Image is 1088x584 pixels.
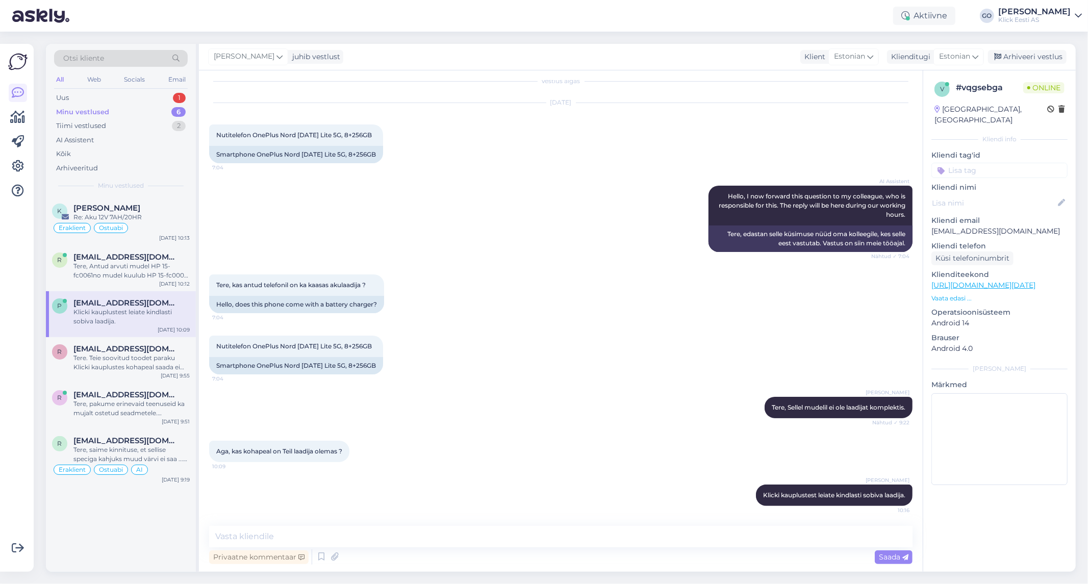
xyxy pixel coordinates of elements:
div: [DATE] 10:13 [159,234,190,242]
div: Minu vestlused [56,107,109,117]
div: Smartphone OnePlus Nord [DATE] Lite 5G, 8+256GB [209,357,383,374]
span: Nutitelefon OnePlus Nord [DATE] Lite 5G, 8+256GB [216,342,372,350]
div: Hello, does this phone come with a battery charger? [209,296,384,313]
div: Smartphone OnePlus Nord [DATE] Lite 5G, 8+256GB [209,146,383,163]
span: Aga, kas kohapeal on Teil laadija olemas ? [216,447,342,455]
div: 6 [171,107,186,117]
span: Saada [879,552,908,562]
div: Küsi telefoninumbrit [931,251,1014,265]
div: Klick Eesti AS [998,16,1071,24]
span: r [58,348,62,356]
p: Kliendi telefon [931,241,1068,251]
p: Klienditeekond [931,269,1068,280]
div: AI Assistent [56,135,94,145]
div: Re: Aku 12V 7AH/20HR [73,213,190,222]
div: [DATE] 9:51 [162,418,190,425]
span: raido247@gmail.com [73,252,180,262]
span: r [58,256,62,264]
p: Kliendi tag'id [931,150,1068,161]
span: Nähtud ✓ 9:22 [871,419,909,426]
div: Tere, Antud arvuti mudel HP 15-fc0061no mudel kuulub HP 15-fc0000 seeriasse. HP ametlik dokumenta... [73,262,190,280]
div: Klienditugi [887,52,930,62]
span: 7:04 [212,314,250,321]
div: Uus [56,93,69,103]
span: reetraenok@gmail.com [73,390,180,399]
div: 2 [172,121,186,131]
span: Tere, kas antud telefonil on ka kaasas akulaadija ? [216,281,366,289]
span: piirimaekeiro@gmail.com [73,298,180,308]
div: Tere, edastan selle küsimuse nüüd oma kolleegile, kes selle eest vastutab. Vastus on siin meie tö... [709,225,913,252]
span: Otsi kliente [63,53,104,64]
span: 10:16 [871,506,909,514]
input: Lisa nimi [932,197,1056,209]
div: Email [166,73,188,86]
div: Aktiivne [893,7,955,25]
div: Tere, saime kinnituse, et sellise speciga kahjuks muud värvi ei saa ... aga alternatiiviks pakuks... [73,445,190,464]
div: [GEOGRAPHIC_DATA], [GEOGRAPHIC_DATA] [934,104,1047,125]
span: Tere, Sellel mudelil ei ole laadijat komplektis. [772,403,905,411]
span: Online [1023,82,1065,93]
div: # vqgsebga [956,82,1023,94]
span: 7:04 [212,375,250,383]
span: Kuido Karula [73,204,140,213]
div: Klicki kauplustest leiate kindlasti sobiva laadija. [73,308,190,326]
span: Estonian [834,51,865,62]
span: Eraklient [59,467,86,473]
span: 7:04 [212,164,250,171]
span: r [58,440,62,447]
span: Hello, I now forward this question to my colleague, who is responsible for this. The reply will b... [719,192,907,218]
p: Vaata edasi ... [931,294,1068,303]
div: [DATE] 9:55 [161,372,190,379]
p: Kliendi nimi [931,182,1068,193]
div: Arhiveeritud [56,163,98,173]
span: AI Assistent [871,177,909,185]
p: Android 14 [931,318,1068,328]
span: ramsonroger@gmail.com [73,344,180,353]
div: [PERSON_NAME] [931,364,1068,373]
div: [DATE] 10:09 [158,326,190,334]
div: [PERSON_NAME] [998,8,1071,16]
span: [PERSON_NAME] [866,389,909,396]
p: Kliendi email [931,215,1068,226]
span: Nähtud ✓ 7:04 [871,252,909,260]
p: Brauser [931,333,1068,343]
div: Klient [800,52,825,62]
div: Socials [122,73,147,86]
p: [EMAIL_ADDRESS][DOMAIN_NAME] [931,226,1068,237]
div: [DATE] 9:19 [162,476,190,484]
div: Privaatne kommentaar [209,550,309,564]
span: [PERSON_NAME] [866,476,909,484]
p: Operatsioonisüsteem [931,307,1068,318]
span: Ostuabi [99,467,123,473]
div: Tiimi vestlused [56,121,106,131]
span: Estonian [939,51,970,62]
input: Lisa tag [931,163,1068,178]
div: Kõik [56,149,71,159]
p: Märkmed [931,379,1068,390]
span: AI [136,467,143,473]
p: Android 4.0 [931,343,1068,354]
div: GO [980,9,994,23]
div: [DATE] [209,98,913,107]
span: 10:09 [212,463,250,470]
div: Arhiveeri vestlus [988,50,1067,64]
span: K [58,207,62,215]
div: Tere. Teie soovitud toodet paraku Klicki kauplustes kohapeal saada ei ole. Tegemist on tellitava ... [73,353,190,372]
span: Minu vestlused [98,181,144,190]
span: r [58,394,62,401]
span: Klicki kauplustest leiate kindlasti sobiva laadija. [763,491,905,499]
span: Nutitelefon OnePlus Nord [DATE] Lite 5G, 8+256GB [216,131,372,139]
span: v [940,85,944,93]
span: Eraklient [59,225,86,231]
div: Kliendi info [931,135,1068,144]
div: juhib vestlust [288,52,340,62]
a: [PERSON_NAME]Klick Eesti AS [998,8,1082,24]
span: [PERSON_NAME] [214,51,274,62]
div: Vestlus algas [209,77,913,86]
div: 1 [173,93,186,103]
span: Ostuabi [99,225,123,231]
div: Tere, pakume erinevaid teenuseid ka mujalt ostetud seadmetele. Teenustega saate tutvuda siin [URL... [73,399,190,418]
span: p [58,302,62,310]
a: [URL][DOMAIN_NAME][DATE] [931,281,1035,290]
div: All [54,73,66,86]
